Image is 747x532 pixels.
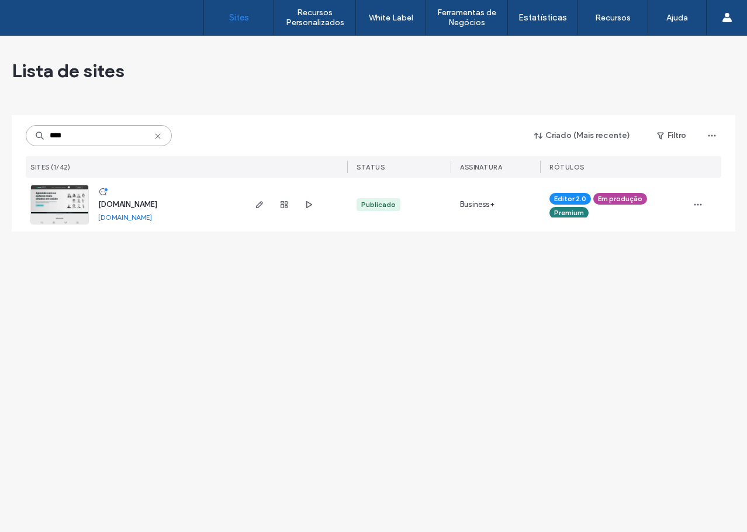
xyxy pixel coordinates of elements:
button: Criado (Mais recente) [524,126,641,145]
label: Ajuda [666,13,688,23]
button: Filtro [645,126,698,145]
span: Premium [554,208,584,218]
span: Editor 2.0 [554,194,586,204]
a: [DOMAIN_NAME] [98,200,157,209]
label: Estatísticas [518,12,567,23]
span: Rótulos [549,163,585,171]
label: Recursos Personalizados [274,8,355,27]
span: Assinatura [460,163,502,171]
label: Recursos [595,13,631,23]
label: Sites [229,12,249,23]
span: Lista de sites [12,59,124,82]
span: STATUS [357,163,385,171]
span: Sites (1/42) [30,163,70,171]
span: Em produção [598,194,642,204]
span: Business+ [460,199,494,210]
label: White Label [369,13,413,23]
label: Ferramentas de Negócios [426,8,507,27]
div: Publicado [361,199,396,210]
a: [DOMAIN_NAME] [98,213,152,222]
span: Ajuda [26,8,56,19]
